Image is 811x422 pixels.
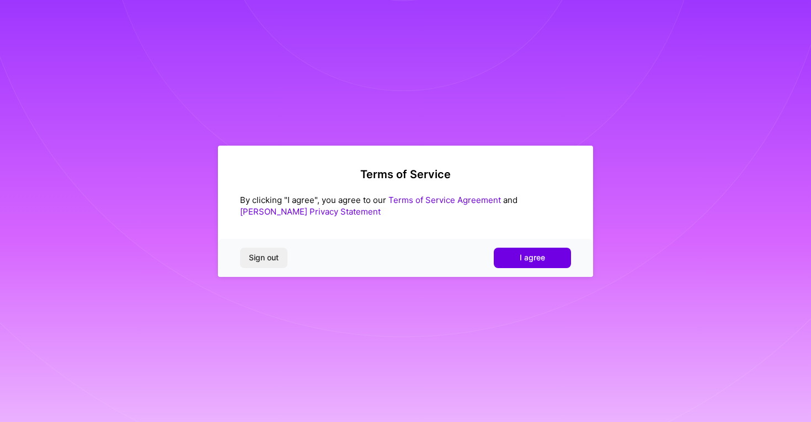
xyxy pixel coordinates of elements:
h2: Terms of Service [240,168,571,181]
button: I agree [494,248,571,268]
a: Terms of Service Agreement [388,195,501,205]
button: Sign out [240,248,287,268]
span: Sign out [249,252,279,263]
span: I agree [520,252,545,263]
div: By clicking "I agree", you agree to our and [240,194,571,217]
a: [PERSON_NAME] Privacy Statement [240,206,381,217]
